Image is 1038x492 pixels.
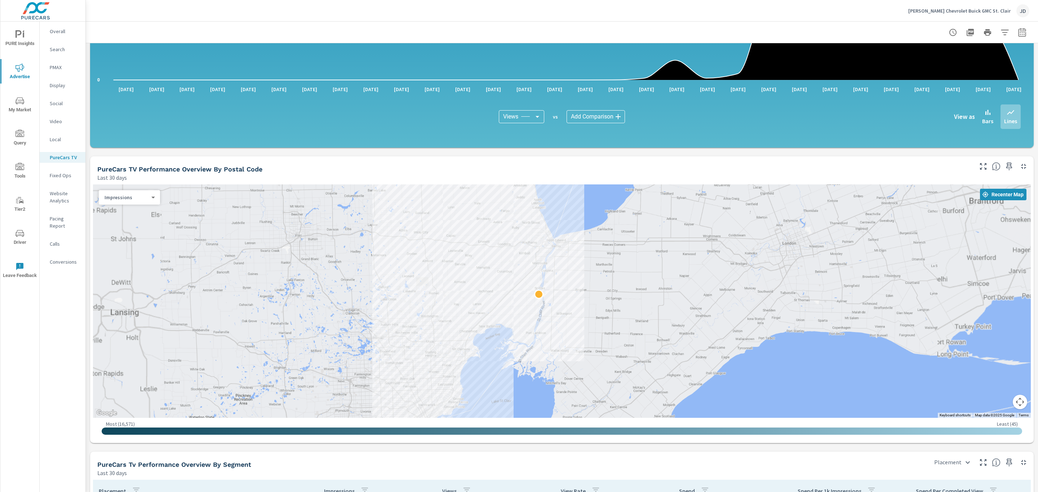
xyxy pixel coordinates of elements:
div: Impressions [99,194,154,201]
span: Leave Feedback [3,262,37,280]
p: Pacing Report [50,215,80,229]
p: [DATE] [940,86,965,93]
h5: PureCars Tv Performance Overview By Segment [97,461,251,468]
p: [DATE] [1001,86,1026,93]
div: PMAX [40,62,85,73]
p: [DATE] [542,86,567,93]
p: [DATE] [756,86,781,93]
p: [DATE] [817,86,843,93]
p: Social [50,100,80,107]
span: Recenter Map [983,191,1024,198]
span: This is a summary of PureCars TV performance by various segments. Use the dropdown in the top rig... [992,458,1001,467]
button: Select Date Range [1015,25,1029,40]
p: Fixed Ops [50,172,80,179]
p: Last 30 days [97,469,127,477]
p: [DATE] [573,86,598,93]
span: Save this to your personalized report [1003,161,1015,172]
button: Minimize Widget [1018,457,1029,468]
p: PMAX [50,64,80,71]
span: Save this to your personalized report [1003,457,1015,468]
p: [DATE] [144,86,169,93]
p: [DATE] [174,86,200,93]
p: [DATE] [695,86,720,93]
button: Recenter Map [980,189,1026,200]
button: "Export Report to PDF" [963,25,977,40]
p: Lines [1004,117,1017,125]
a: Open this area in Google Maps (opens a new window) [95,408,119,418]
p: Local [50,136,80,143]
p: [PERSON_NAME] Chevrolet Buick GMC St. Clair [908,8,1011,14]
p: Calls [50,240,80,247]
span: PURE Insights [3,30,37,48]
p: Conversions [50,258,80,265]
div: Placement [930,456,975,469]
div: Search [40,44,85,55]
span: Tools [3,163,37,180]
p: Bars [982,117,993,125]
span: Query [3,130,37,147]
p: vs [544,113,567,120]
span: Understand PureCars TV performance data by postal code. Individual postal codes can be selected a... [992,162,1001,171]
p: [DATE] [389,86,414,93]
span: My Market [3,97,37,114]
p: [DATE] [450,86,475,93]
p: PureCars TV [50,154,80,161]
div: Calls [40,238,85,249]
p: Overall [50,28,80,35]
text: 0 [97,77,100,82]
button: Print Report [980,25,995,40]
p: Least ( 45 ) [997,421,1018,427]
div: PureCars TV [40,152,85,163]
p: [DATE] [879,86,904,93]
p: [DATE] [297,86,322,93]
button: Make Fullscreen [977,457,989,468]
p: [DATE] [511,86,537,93]
a: Terms (opens in new tab) [1019,413,1029,417]
p: [DATE] [848,86,873,93]
p: [DATE] [266,86,292,93]
button: Apply Filters [998,25,1012,40]
span: Tier2 [3,196,37,214]
button: Keyboard shortcuts [940,413,971,418]
p: Display [50,82,80,89]
div: Social [40,98,85,109]
p: [DATE] [205,86,230,93]
p: [DATE] [420,86,445,93]
span: Driver [3,229,37,247]
p: [DATE] [971,86,996,93]
div: Overall [40,26,85,37]
div: JD [1016,4,1029,17]
p: [DATE] [634,86,659,93]
span: Map data ©2025 Google [975,413,1014,417]
p: [DATE] [114,86,139,93]
div: Views [499,110,544,123]
p: [DATE] [481,86,506,93]
p: [DATE] [358,86,383,93]
div: Local [40,134,85,145]
p: Video [50,118,80,125]
button: Make Fullscreen [977,161,989,172]
div: Pacing Report [40,213,85,231]
div: Conversions [40,256,85,267]
span: Views [503,113,518,120]
p: [DATE] [787,86,812,93]
p: [DATE] [726,86,751,93]
p: Search [50,46,80,53]
p: Last 30 days [97,173,127,182]
p: [DATE] [328,86,353,93]
p: [DATE] [603,86,629,93]
p: Website Analytics [50,190,80,204]
p: [DATE] [909,86,935,93]
p: Most ( 16,571 ) [106,421,135,427]
div: Video [40,116,85,127]
h6: View as [954,113,975,120]
span: Advertise [3,63,37,81]
p: [DATE] [664,86,689,93]
h5: PureCars TV Performance Overview By Postal Code [97,165,262,173]
div: Add Comparison [567,110,625,123]
button: Minimize Widget [1018,161,1029,172]
button: Map camera controls [1013,395,1027,409]
span: Add Comparison [571,113,613,120]
p: Impressions [105,194,148,201]
img: Google [95,408,119,418]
